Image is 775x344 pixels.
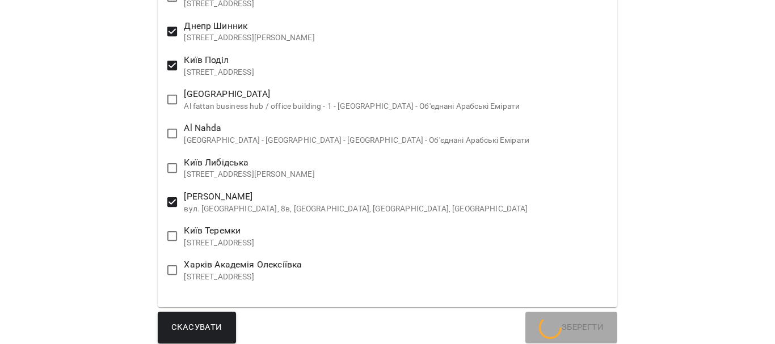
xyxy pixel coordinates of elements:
[184,101,520,112] p: Al fattan business hub / office building - 1 - [GEOGRAPHIC_DATA] - Об'єднані Арабські Емірати
[184,67,254,78] p: [STREET_ADDRESS]
[184,122,221,133] span: Al Nahda
[184,169,314,180] p: [STREET_ADDRESS][PERSON_NAME]
[171,320,222,335] span: Скасувати
[184,88,270,99] span: [GEOGRAPHIC_DATA]
[184,259,302,270] span: Харків Академія Олексіївка
[184,54,228,65] span: Київ Поділ
[184,271,302,283] p: [STREET_ADDRESS]
[158,312,236,343] button: Скасувати
[184,135,529,146] p: [GEOGRAPHIC_DATA] - [GEOGRAPHIC_DATA] - [GEOGRAPHIC_DATA] - Об'єднані Арабські Емірати
[184,191,252,202] span: [PERSON_NAME]
[184,157,248,168] span: Київ Либідська
[184,237,254,249] p: [STREET_ADDRESS]
[184,20,247,31] span: Днепр Шинник
[184,225,241,236] span: Київ Теремки
[184,203,528,215] p: вул. [GEOGRAPHIC_DATA], 8в, [GEOGRAPHIC_DATA], [GEOGRAPHIC_DATA], [GEOGRAPHIC_DATA]
[184,32,314,44] p: [STREET_ADDRESS][PERSON_NAME]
